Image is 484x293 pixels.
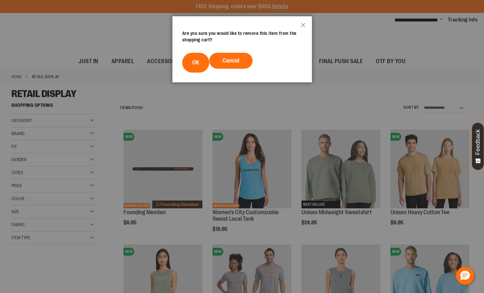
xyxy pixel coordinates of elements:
span: Cancel [223,57,239,64]
span: OK [192,59,199,66]
div: Are you sure you would like to remove this item from the shopping cart? [182,30,302,43]
span: Feedback [475,129,481,155]
button: Cancel [209,53,253,69]
button: Feedback - Show survey [472,122,484,170]
button: OK [182,53,209,73]
button: Hello, have a question? Let’s chat. [456,267,474,285]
